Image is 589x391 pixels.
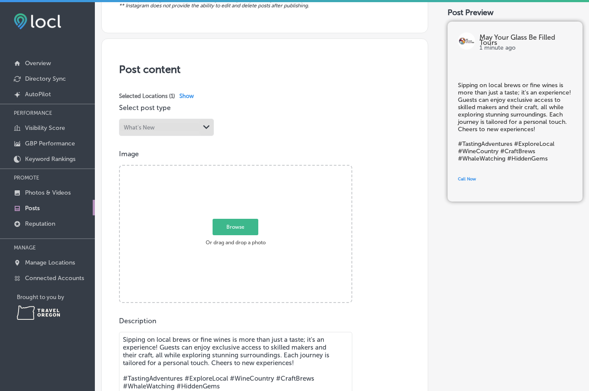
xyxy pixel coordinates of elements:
[25,155,75,163] p: Keyword Rankings
[25,75,66,82] p: Directory Sync
[119,3,309,9] i: ** Instagram does not provide the ability to edit and delete posts after publishing.
[25,140,75,147] p: GBP Performance
[17,294,95,300] p: Brought to you by
[25,259,75,266] p: Manage Locations
[25,124,65,132] p: Visibility Score
[25,274,84,282] p: Connected Accounts
[119,104,410,112] p: Select post type
[14,13,61,29] img: fda3e92497d09a02dc62c9cd864e3231.png
[119,150,410,158] p: Image
[458,32,475,50] img: logo
[213,218,258,235] span: Browse
[119,317,157,325] label: Description
[25,60,51,67] p: Overview
[479,35,572,45] p: May Your Glass Be Filled Tours
[458,82,572,162] h5: Sipping on local brews or fine wines is more than just a taste; it's an experience! Guests can en...
[25,205,40,212] p: Posts
[448,7,583,17] div: Post Preview
[25,220,55,227] p: Reputation
[25,91,51,98] p: AutoPilot
[458,177,476,182] span: Call Now
[203,220,268,249] label: Or drag and drop a photo
[479,45,572,50] p: 1 minute ago
[119,93,175,99] span: Selected Locations ( 1 )
[124,124,155,130] div: What's New
[179,93,194,99] span: Show
[17,306,60,320] img: Travel Oregon
[119,63,410,76] h3: Post content
[25,189,71,196] p: Photos & Videos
